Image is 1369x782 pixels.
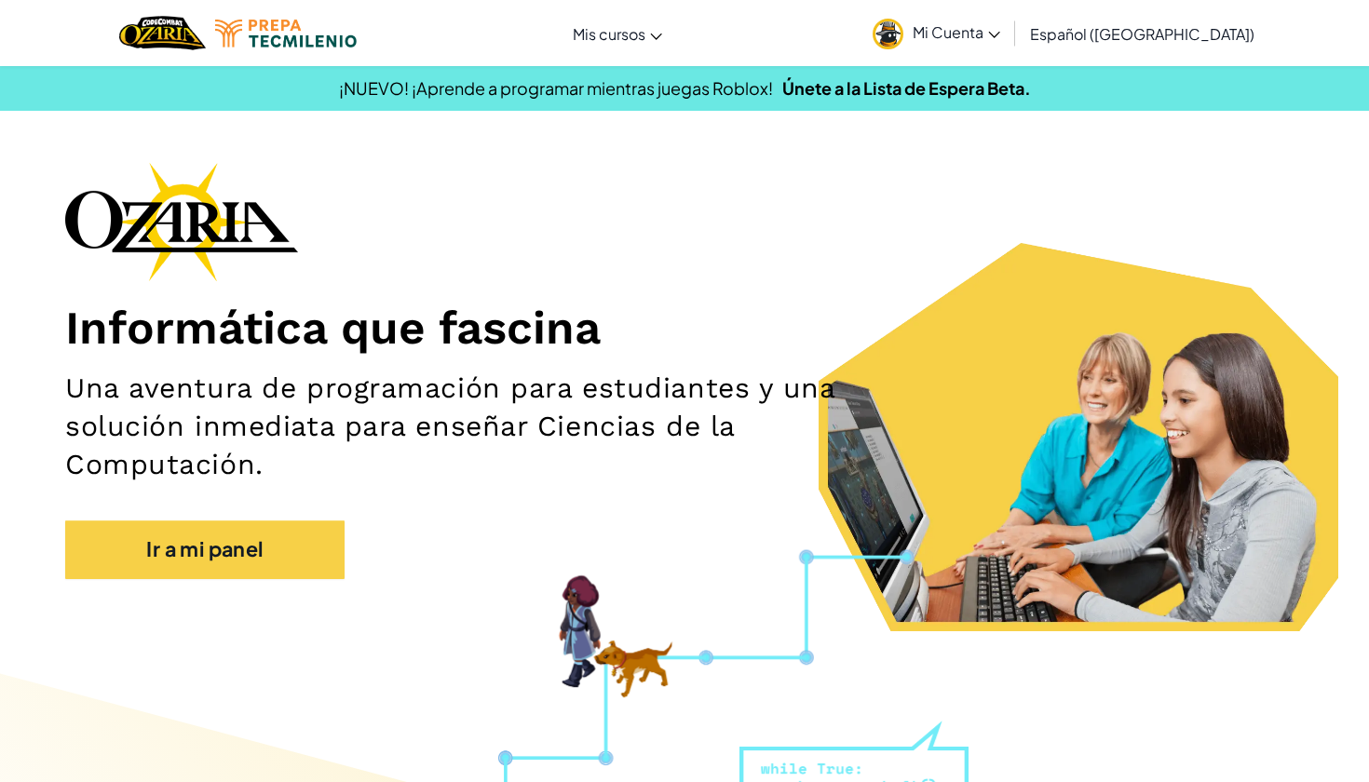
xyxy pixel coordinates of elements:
img: avatar [873,19,903,49]
a: Español ([GEOGRAPHIC_DATA]) [1021,8,1264,59]
h1: Informática que fascina [65,300,1304,356]
a: Ozaria by CodeCombat logo [119,14,206,52]
img: Tecmilenio logo [215,20,357,47]
img: Home [119,14,206,52]
span: Mis cursos [573,24,645,44]
img: Ozaria branding logo [65,162,298,281]
span: Español ([GEOGRAPHIC_DATA]) [1030,24,1254,44]
span: ¡NUEVO! ¡Aprende a programar mientras juegas Roblox! [339,77,773,99]
a: Mi Cuenta [863,4,1010,62]
a: Ir a mi panel [65,520,345,578]
a: Mis cursos [563,8,671,59]
a: Únete a la Lista de Espera Beta. [782,77,1031,99]
h2: Una aventura de programación para estudiantes y una solución inmediata para enseñar Ciencias de l... [65,370,895,484]
span: Mi Cuenta [913,22,1000,42]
